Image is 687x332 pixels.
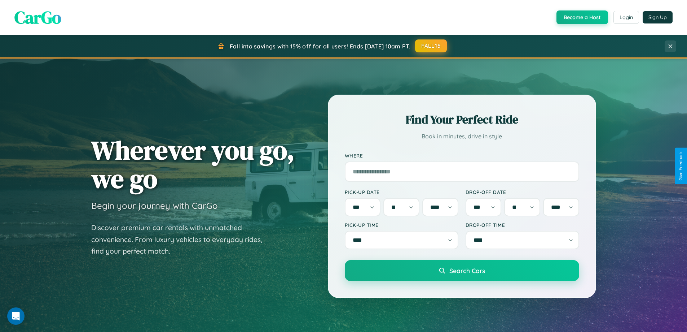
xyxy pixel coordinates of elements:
span: CarGo [14,5,61,29]
button: FALL15 [415,39,447,52]
label: Pick-up Date [345,189,458,195]
label: Drop-off Time [466,222,579,228]
button: Search Cars [345,260,579,281]
label: Drop-off Date [466,189,579,195]
h3: Begin your journey with CarGo [91,200,218,211]
h2: Find Your Perfect Ride [345,112,579,128]
p: Discover premium car rentals with unmatched convenience. From luxury vehicles to everyday rides, ... [91,222,272,257]
p: Book in minutes, drive in style [345,131,579,142]
label: Pick-up Time [345,222,458,228]
label: Where [345,152,579,159]
button: Become a Host [556,10,608,24]
button: Login [613,11,639,24]
div: Open Intercom Messenger [7,307,25,325]
h1: Wherever you go, we go [91,136,295,193]
span: Search Cars [449,267,485,275]
div: Give Feedback [678,151,683,181]
span: Fall into savings with 15% off for all users! Ends [DATE] 10am PT. [230,43,410,50]
button: Sign Up [643,11,673,23]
